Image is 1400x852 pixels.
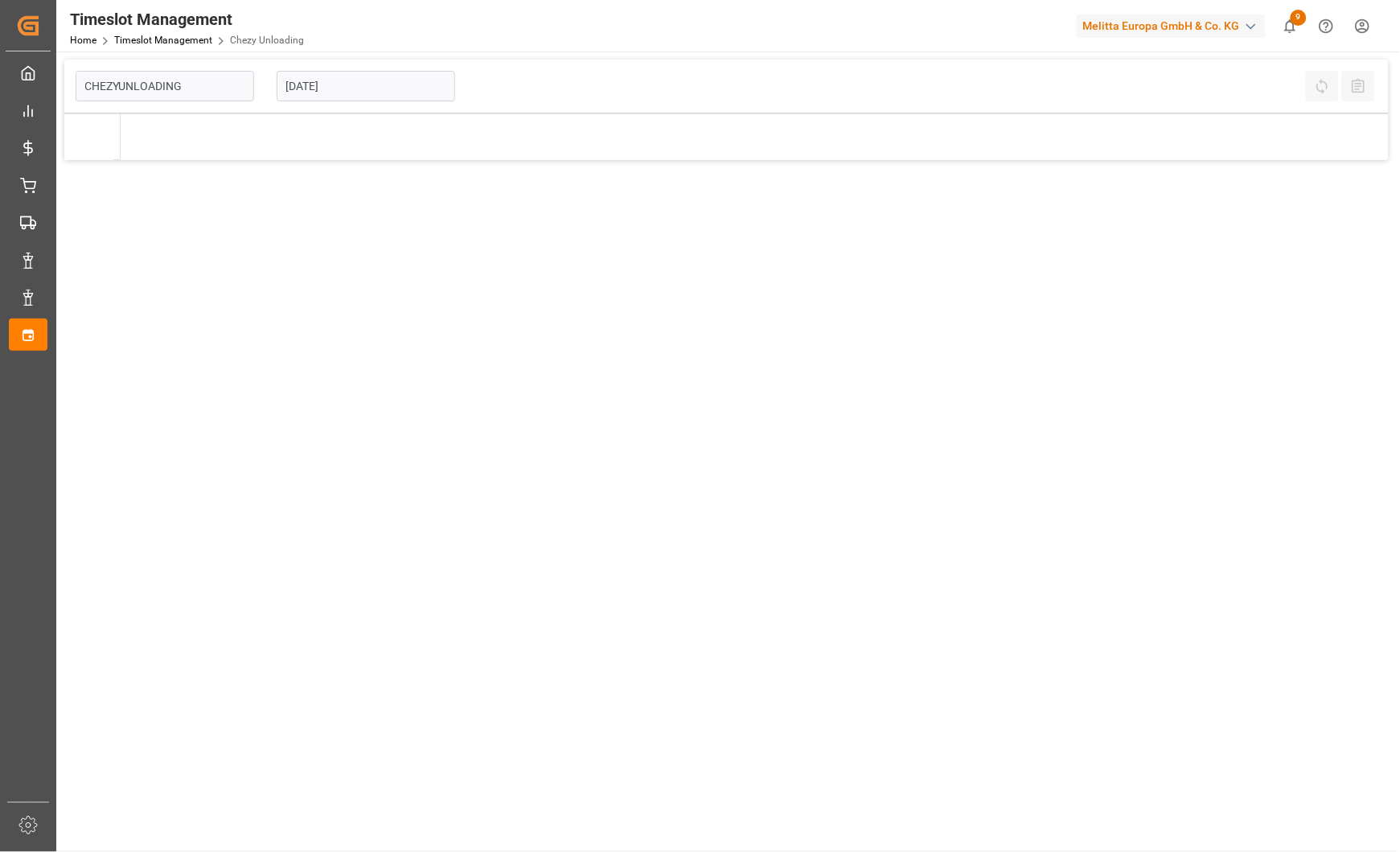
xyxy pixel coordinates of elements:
div: Timeslot Management [70,7,304,31]
button: Help Center [1308,8,1345,44]
button: show 9 new notifications [1272,8,1308,44]
input: Type to search/select [76,71,254,101]
button: Melitta Europa GmbH & Co. KG [1077,10,1272,41]
div: Melitta Europa GmbH & Co. KG [1077,14,1266,38]
a: Home [70,35,96,46]
a: Timeslot Management [114,35,212,46]
input: DD-MM-YYYY [277,71,455,101]
span: 9 [1291,10,1307,26]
